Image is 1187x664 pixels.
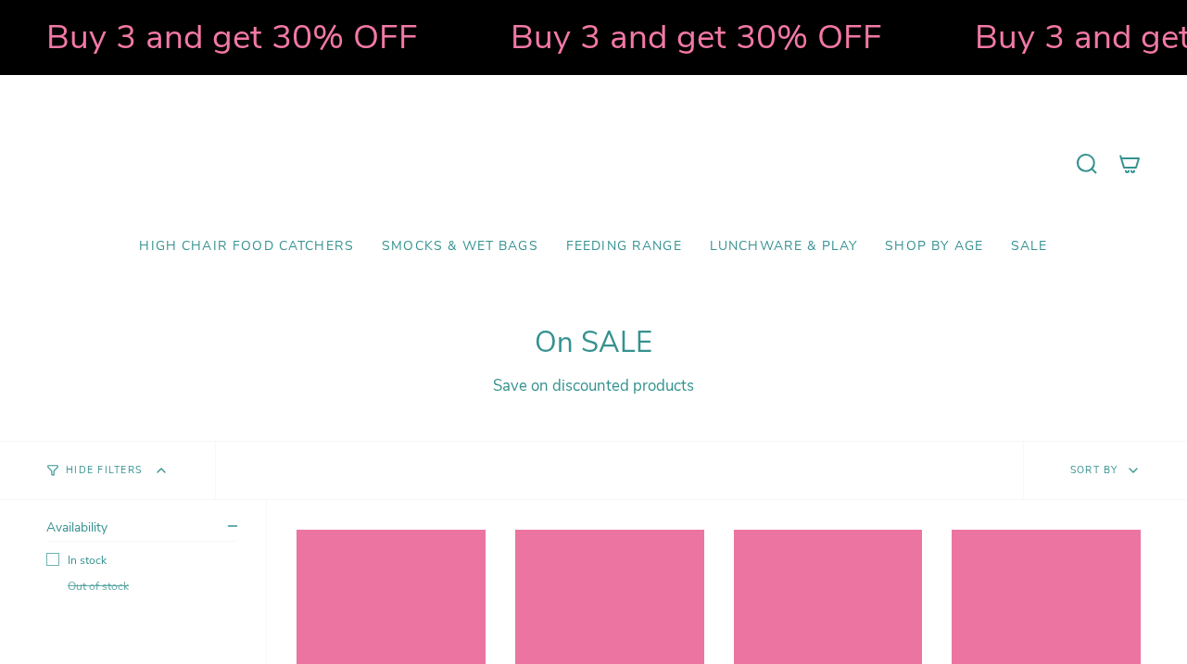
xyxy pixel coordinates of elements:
div: Save on discounted products [46,375,1141,396]
span: Hide Filters [66,466,142,476]
a: Feeding Range [552,225,696,269]
span: High Chair Food Catchers [139,239,354,255]
span: Smocks & Wet Bags [382,239,538,255]
span: Shop by Age [885,239,983,255]
label: In stock [46,553,237,568]
h1: On SALE [46,326,1141,360]
summary: Availability [46,519,237,542]
a: SALE [997,225,1062,269]
a: Lunchware & Play [696,225,871,269]
span: SALE [1011,239,1048,255]
a: Mumma’s Little Helpers [434,103,753,225]
span: Sort by [1070,463,1118,477]
a: High Chair Food Catchers [125,225,368,269]
button: Sort by [1023,442,1187,499]
span: Feeding Range [566,239,682,255]
a: Smocks & Wet Bags [368,225,552,269]
strong: Buy 3 and get 30% OFF [510,14,881,60]
span: Lunchware & Play [710,239,857,255]
span: Availability [46,519,107,536]
strong: Buy 3 and get 30% OFF [45,14,417,60]
a: Shop by Age [871,225,997,269]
